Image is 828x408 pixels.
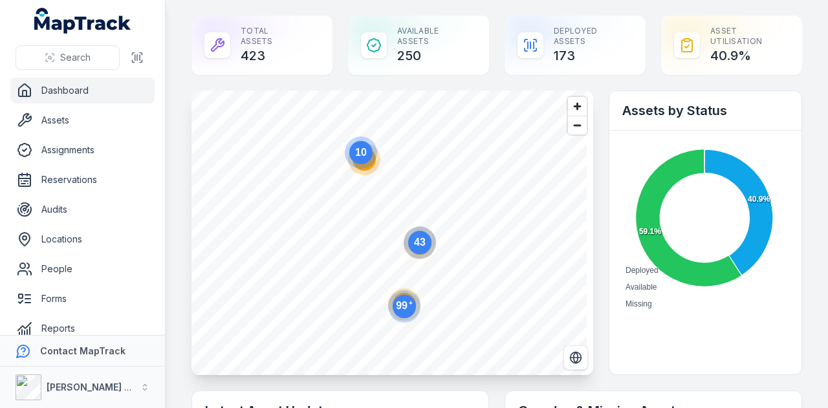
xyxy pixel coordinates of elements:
h2: Assets by Status [622,102,789,120]
span: Search [60,51,91,64]
a: Assets [10,107,155,133]
text: 10 [355,147,367,158]
a: Dashboard [10,78,155,103]
a: Audits [10,197,155,222]
button: Zoom in [568,97,587,116]
span: Missing [626,299,652,308]
span: Available [626,283,657,292]
span: Deployed [626,266,659,275]
a: People [10,256,155,282]
button: Switch to Satellite View [563,345,588,370]
a: Reports [10,316,155,341]
tspan: + [409,299,413,306]
button: Search [16,45,120,70]
canvas: Map [191,91,587,375]
text: 43 [414,237,426,248]
text: 99 [396,299,413,311]
a: Assignments [10,137,155,163]
a: MapTrack [34,8,131,34]
a: Reservations [10,167,155,193]
a: Forms [10,286,155,312]
strong: Contact MapTrack [40,345,125,356]
a: Locations [10,226,155,252]
strong: [PERSON_NAME] Group [47,381,153,392]
button: Zoom out [568,116,587,134]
